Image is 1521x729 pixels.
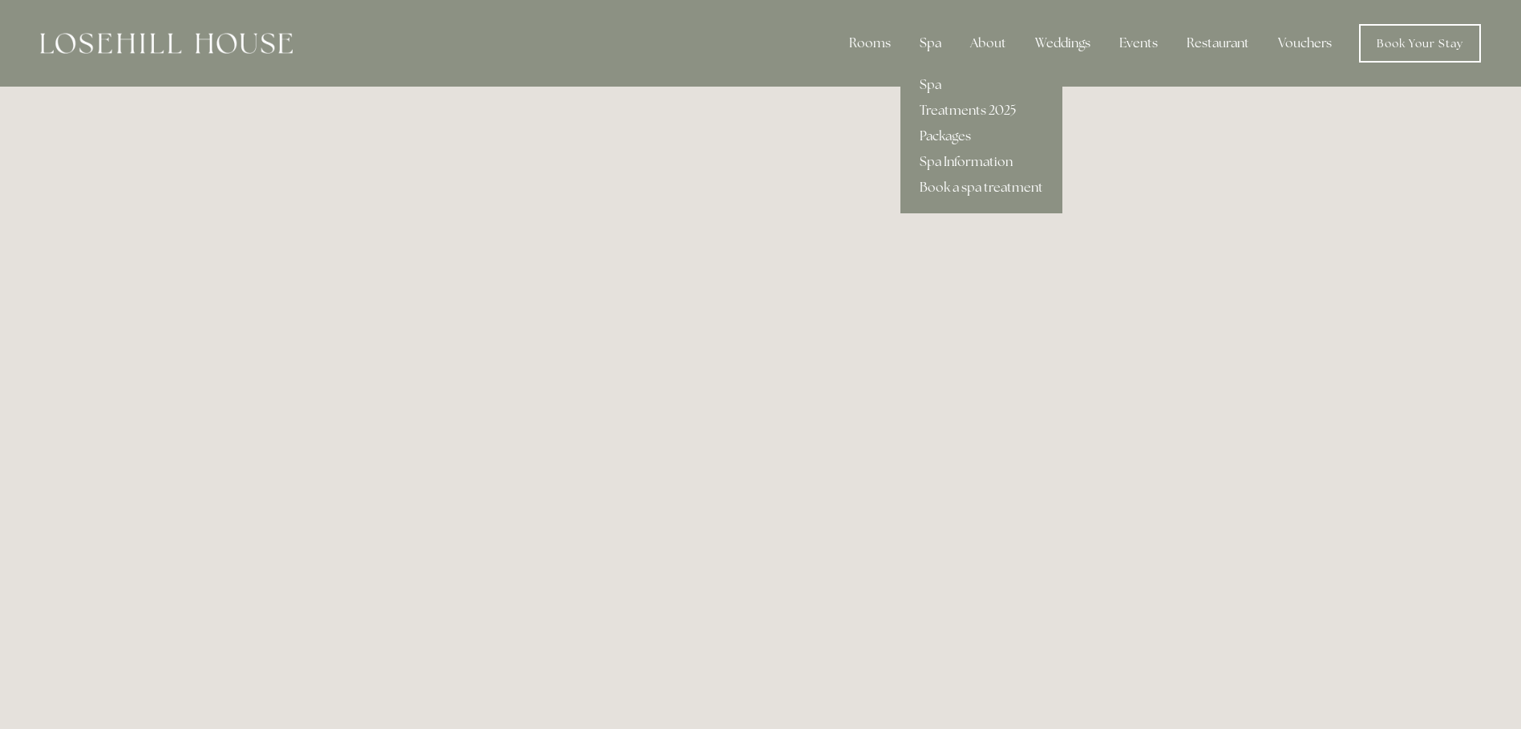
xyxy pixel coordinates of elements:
[907,27,954,59] div: Spa
[1174,27,1262,59] div: Restaurant
[900,124,1062,149] a: Packages
[900,175,1062,200] a: Book a spa treatment
[40,33,293,54] img: Losehill House
[1359,24,1481,63] a: Book Your Stay
[1022,27,1103,59] div: Weddings
[1265,27,1345,59] a: Vouchers
[957,27,1019,59] div: About
[1106,27,1171,59] div: Events
[900,149,1062,175] a: Spa Information
[900,72,1062,98] a: Spa
[836,27,904,59] div: Rooms
[900,98,1062,124] a: Treatments 2025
